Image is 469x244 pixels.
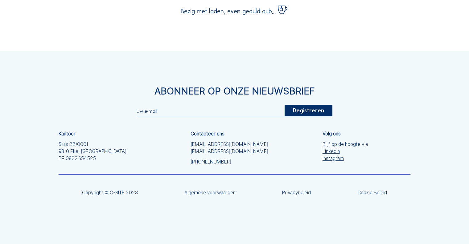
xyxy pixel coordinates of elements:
[191,148,268,155] a: [EMAIL_ADDRESS][DOMAIN_NAME]
[191,131,224,136] div: Contacteer ons
[59,86,410,96] div: Abonneer op onze nieuwsbrief
[59,141,126,162] div: Sluis 2B/0001 9810 Eke, [GEOGRAPHIC_DATA] BE 0822.654.525
[323,148,368,155] a: Linkedin
[184,190,236,195] a: Algemene voorwaarden
[323,131,341,136] div: Volg ons
[284,105,332,116] div: Registreren
[191,141,268,148] a: [EMAIL_ADDRESS][DOMAIN_NAME]
[323,155,368,162] a: Instagram
[181,8,276,14] span: Bezig met laden, even geduld aub...
[282,190,311,195] a: Privacybeleid
[357,190,387,195] a: Cookie Beleid
[137,108,284,114] input: Uw e-mail
[191,158,268,165] a: [PHONE_NUMBER]
[323,141,368,162] div: Blijf op de hoogte via
[82,190,138,195] div: Copyright © C-SITE 2023
[59,131,76,136] div: Kantoor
